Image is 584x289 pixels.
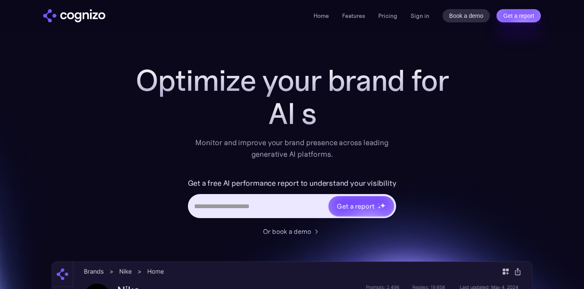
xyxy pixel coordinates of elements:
[378,12,397,19] a: Pricing
[43,9,105,22] a: home
[314,12,329,19] a: Home
[337,201,374,211] div: Get a report
[190,137,394,160] div: Monitor and improve your brand presence across leading generative AI platforms.
[263,226,321,236] a: Or book a demo
[378,203,379,204] img: star
[43,9,105,22] img: cognizo logo
[380,203,385,208] img: star
[126,64,458,97] h1: Optimize your brand for
[411,11,429,21] a: Sign in
[263,226,311,236] div: Or book a demo
[378,206,381,209] img: star
[443,9,490,22] a: Book a demo
[188,177,397,190] label: Get a free AI performance report to understand your visibility
[496,9,541,22] a: Get a report
[126,97,458,130] div: AI s
[188,177,397,222] form: Hero URL Input Form
[328,195,395,217] a: Get a reportstarstarstar
[342,12,365,19] a: Features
